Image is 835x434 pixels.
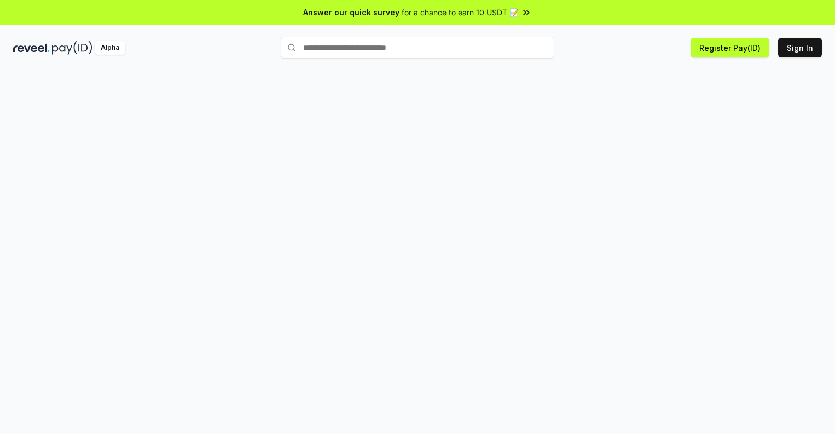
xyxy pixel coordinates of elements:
[52,41,92,55] img: pay_id
[402,7,519,18] span: for a chance to earn 10 USDT 📝
[13,41,50,55] img: reveel_dark
[303,7,399,18] span: Answer our quick survey
[95,41,125,55] div: Alpha
[778,38,822,57] button: Sign In
[691,38,769,57] button: Register Pay(ID)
